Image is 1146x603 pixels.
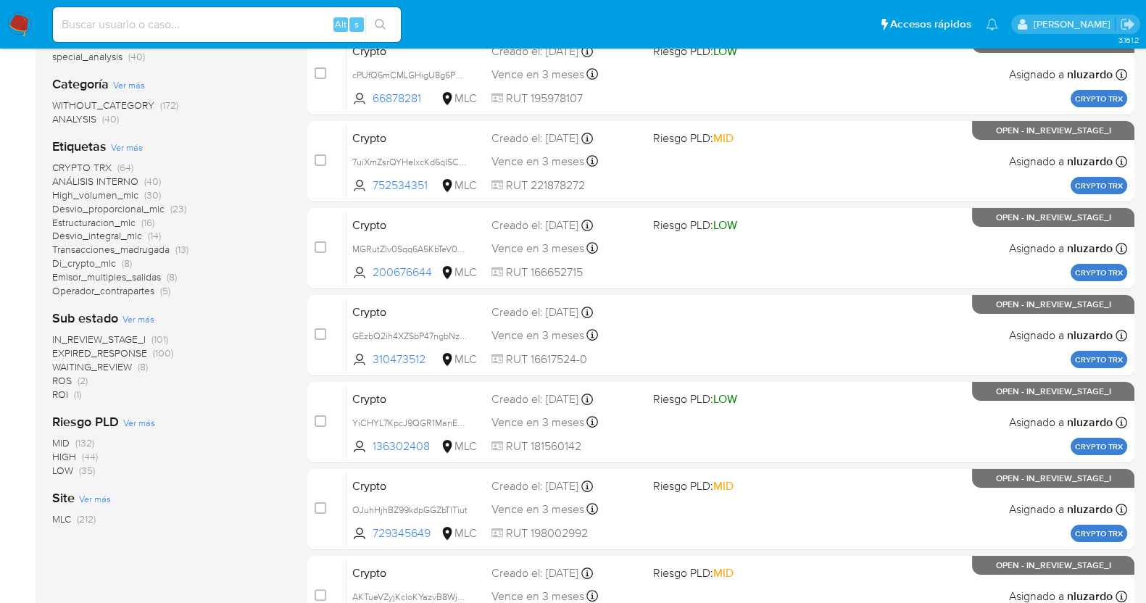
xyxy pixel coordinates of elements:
span: Alt [335,17,346,31]
button: search-icon [365,14,395,35]
input: Buscar usuario o caso... [53,15,401,34]
p: nicolas.luzardo@mercadolibre.com [1033,17,1115,31]
a: Salir [1120,17,1135,32]
span: 3.161.2 [1118,34,1139,46]
a: Notificaciones [986,18,998,30]
span: s [354,17,359,31]
span: Accesos rápidos [890,17,971,32]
